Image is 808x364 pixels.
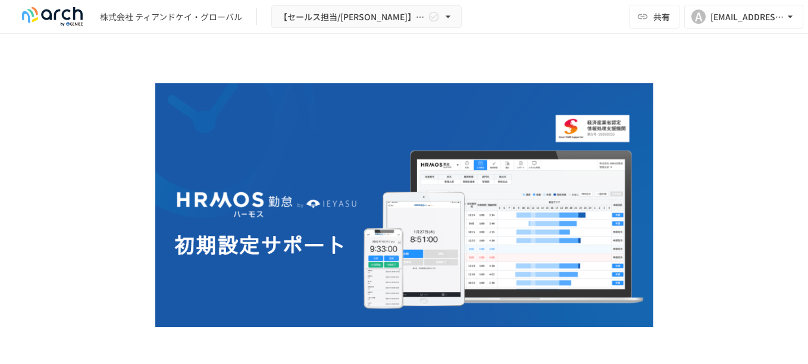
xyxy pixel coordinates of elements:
[684,5,803,29] button: A[EMAIL_ADDRESS][DOMAIN_NAME]
[100,11,242,23] div: 株式会社 ティアンドケイ・グローバル
[630,5,679,29] button: 共有
[271,5,462,29] button: 【セールス担当/[PERSON_NAME]】株式会社 ティアンドケイ・グローバル様_初期設定サポート
[653,10,670,23] span: 共有
[155,83,653,327] img: GdztLVQAPnGLORo409ZpmnRQckwtTrMz8aHIKJZF2AQ
[14,7,90,26] img: logo-default@2x-9cf2c760.svg
[691,10,706,24] div: A
[710,10,784,24] div: [EMAIL_ADDRESS][DOMAIN_NAME]
[279,10,425,24] span: 【セールス担当/[PERSON_NAME]】株式会社 ティアンドケイ・グローバル様_初期設定サポート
